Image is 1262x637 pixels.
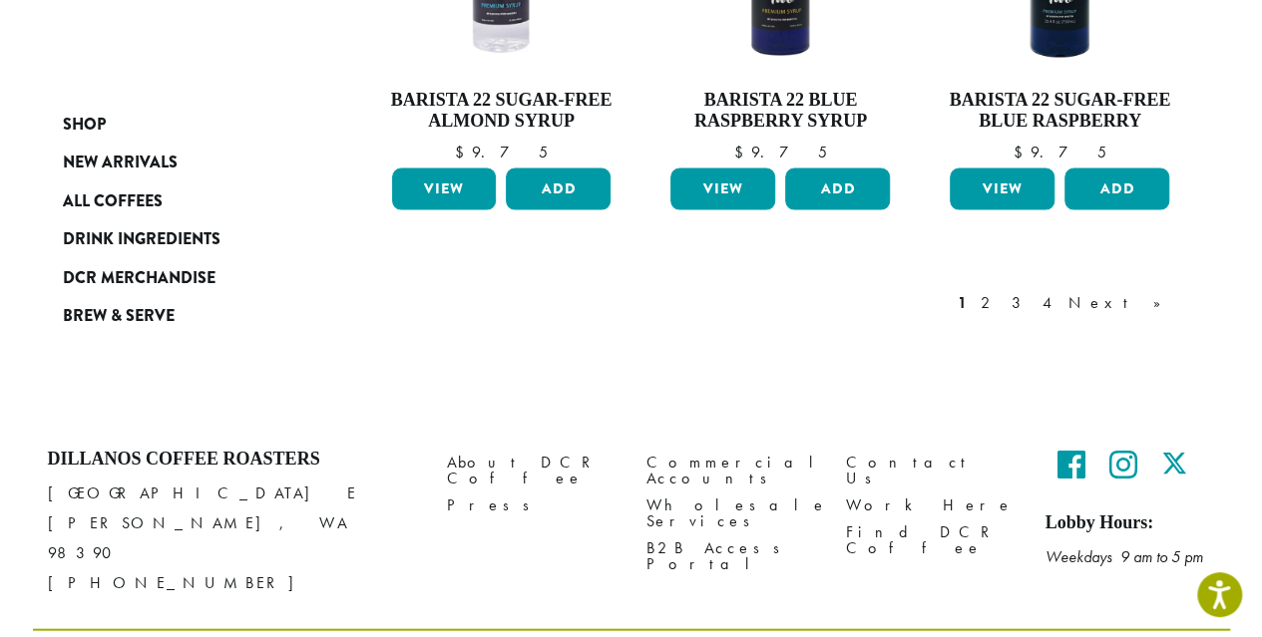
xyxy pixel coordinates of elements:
a: View [670,168,775,210]
a: Contact Us [846,449,1016,491]
em: Weekdays 9 am to 5 pm [1046,546,1203,567]
a: 2 [977,291,1002,315]
h4: Barista 22 Sugar-Free Almond Syrup [387,90,617,133]
a: Brew & Serve [63,297,302,335]
h4: Dillanos Coffee Roasters [48,449,417,471]
bdi: 9.75 [734,142,827,162]
a: Shop [63,106,302,144]
a: Find DCR Coffee [846,518,1016,561]
span: Drink Ingredients [63,227,220,252]
a: Drink Ingredients [63,220,302,258]
h4: Barista 22 Sugar-Free Blue Raspberry [945,90,1174,133]
a: DCR Merchandise [63,258,302,296]
button: Add [1064,168,1169,210]
bdi: 9.75 [455,142,548,162]
span: $ [1014,142,1031,162]
bdi: 9.75 [1014,142,1106,162]
a: 3 [1008,291,1033,315]
h5: Lobby Hours: [1046,512,1215,534]
span: $ [734,142,751,162]
a: New Arrivals [63,144,302,181]
p: [GEOGRAPHIC_DATA] E [PERSON_NAME], WA 98390 [PHONE_NUMBER] [48,478,417,598]
h4: Barista 22 Blue Raspberry Syrup [665,90,895,133]
a: Next » [1064,291,1179,315]
span: Brew & Serve [63,304,175,329]
a: All Coffees [63,182,302,220]
span: New Arrivals [63,151,178,175]
a: Work Here [846,491,1016,518]
a: B2B Access Portal [646,534,816,577]
a: View [950,168,1054,210]
a: About DCR Coffee [447,449,617,491]
a: Press [447,491,617,518]
span: $ [455,142,472,162]
a: Commercial Accounts [646,449,816,491]
button: Add [785,168,890,210]
span: DCR Merchandise [63,266,215,291]
a: 4 [1039,291,1058,315]
a: 1 [954,291,971,315]
span: Shop [63,113,106,138]
a: View [392,168,497,210]
span: All Coffees [63,189,163,214]
a: Wholesale Services [646,491,816,534]
button: Add [506,168,611,210]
